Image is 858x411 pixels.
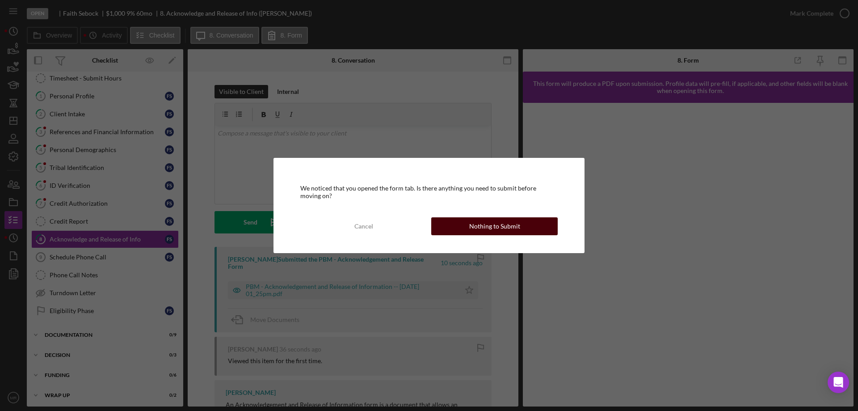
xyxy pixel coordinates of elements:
[354,217,373,235] div: Cancel
[300,185,558,199] div: We noticed that you opened the form tab. Is there anything you need to submit before moving on?
[469,217,520,235] div: Nothing to Submit
[828,372,849,393] div: Open Intercom Messenger
[431,217,558,235] button: Nothing to Submit
[300,217,427,235] button: Cancel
